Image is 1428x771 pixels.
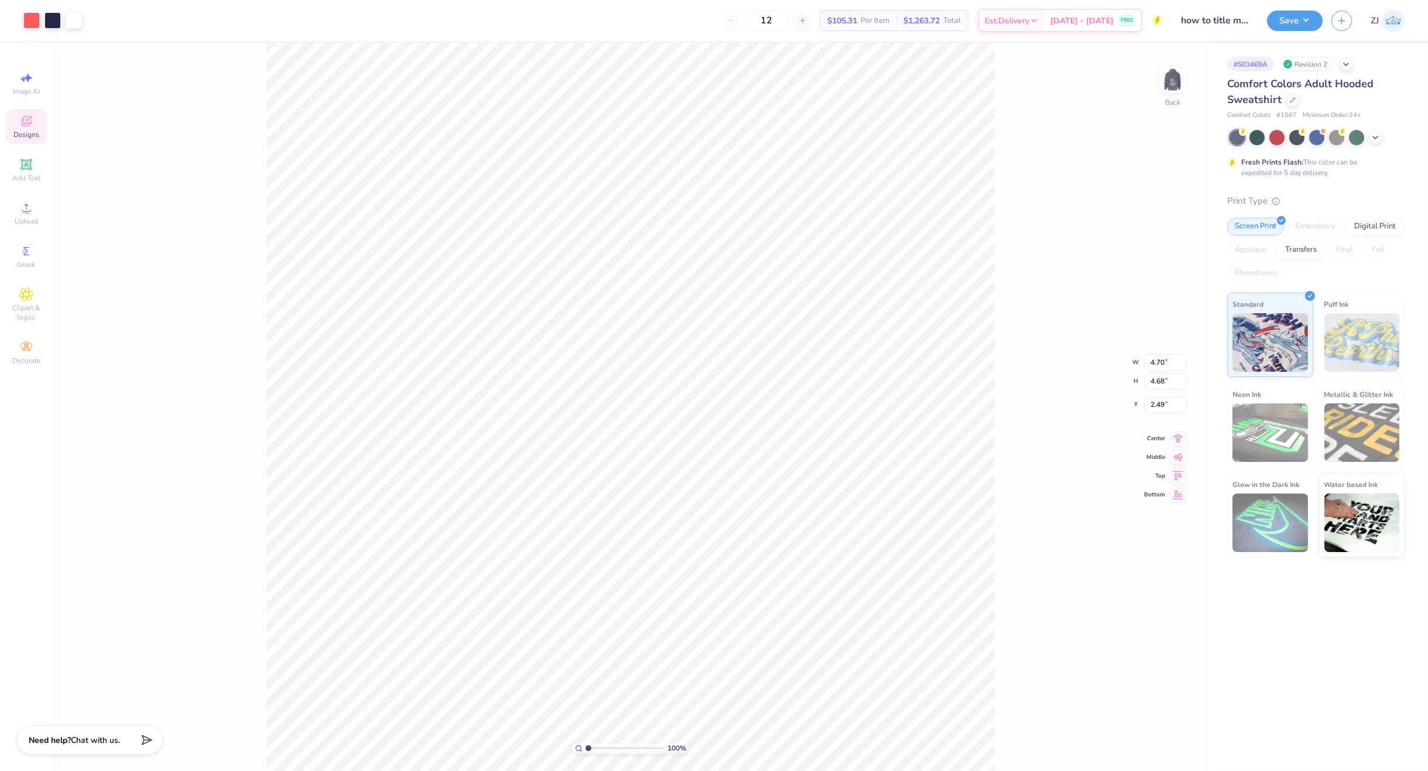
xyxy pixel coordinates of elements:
span: Glow in the Dark Ink [1232,478,1299,491]
img: Back [1161,68,1184,91]
span: Water based Ink [1324,478,1378,491]
span: Upload [15,217,38,226]
span: ZJ [1371,14,1379,28]
div: This color can be expedited for 5 day delivery. [1241,157,1385,178]
div: Transfers [1278,241,1324,259]
span: Est. Delivery [985,15,1029,27]
div: Revision 2 [1280,57,1334,71]
span: $1,263.72 [903,15,940,27]
span: # 1567 [1276,111,1297,121]
span: Standard [1232,298,1263,310]
div: Back [1165,97,1180,108]
span: Center [1144,434,1165,443]
span: Middle [1144,453,1165,461]
strong: Fresh Prints Flash: [1241,157,1303,167]
span: Clipart & logos [6,303,47,322]
span: Image AI [13,87,40,96]
div: Print Type [1227,194,1405,208]
span: Minimum Order: 24 + [1303,111,1361,121]
span: Comfort Colors Adult Hooded Sweatshirt [1227,77,1374,107]
div: Foil [1364,241,1392,259]
input: – – [744,10,789,31]
span: Comfort Colors [1227,111,1271,121]
span: Chat with us. [71,735,120,746]
span: $105.31 [827,15,857,27]
input: Untitled Design [1172,9,1258,32]
span: Decorate [12,356,40,365]
strong: Need help? [29,735,71,746]
img: Water based Ink [1324,494,1400,552]
span: [DATE] - [DATE] [1050,15,1114,27]
div: Applique [1227,241,1274,259]
span: FREE [1121,16,1133,25]
img: Standard [1232,313,1308,372]
img: Zhor Junavee Antocan [1382,9,1405,32]
img: Puff Ink [1324,313,1400,372]
span: Total [943,15,961,27]
span: 100 % [667,743,686,753]
div: Rhinestones [1227,265,1284,282]
span: Puff Ink [1324,298,1349,310]
span: Bottom [1144,491,1165,499]
div: Digital Print [1347,218,1403,235]
div: Embroidery [1287,218,1343,235]
span: Designs [13,130,39,139]
button: Save [1267,11,1323,31]
span: Top [1144,472,1165,480]
span: Add Text [12,173,40,183]
a: ZJ [1371,9,1405,32]
img: Neon Ink [1232,403,1308,462]
img: Glow in the Dark Ink [1232,494,1308,552]
span: Neon Ink [1232,388,1261,400]
div: # 503469A [1227,57,1274,71]
span: Metallic & Glitter Ink [1324,388,1393,400]
img: Metallic & Glitter Ink [1324,403,1400,462]
div: Screen Print [1227,218,1284,235]
span: Per Item [861,15,889,27]
span: Greek [18,260,36,269]
div: Vinyl [1328,241,1361,259]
